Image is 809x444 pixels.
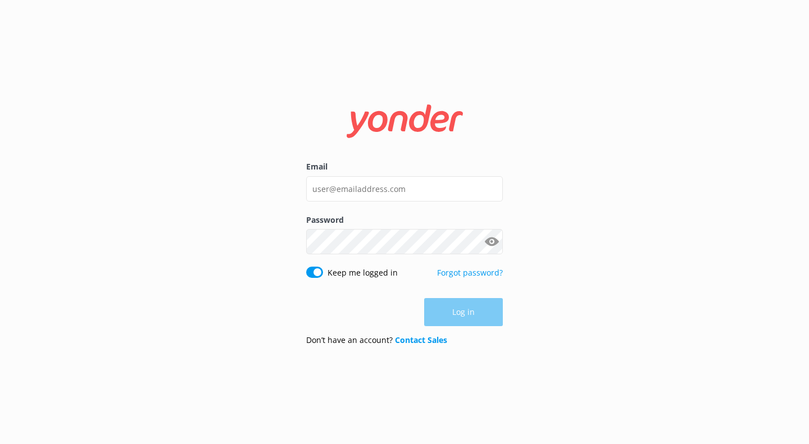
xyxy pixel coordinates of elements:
[306,214,503,226] label: Password
[306,334,447,346] p: Don’t have an account?
[395,335,447,345] a: Contact Sales
[480,231,503,253] button: Show password
[306,161,503,173] label: Email
[306,176,503,202] input: user@emailaddress.com
[328,267,398,279] label: Keep me logged in
[437,267,503,278] a: Forgot password?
